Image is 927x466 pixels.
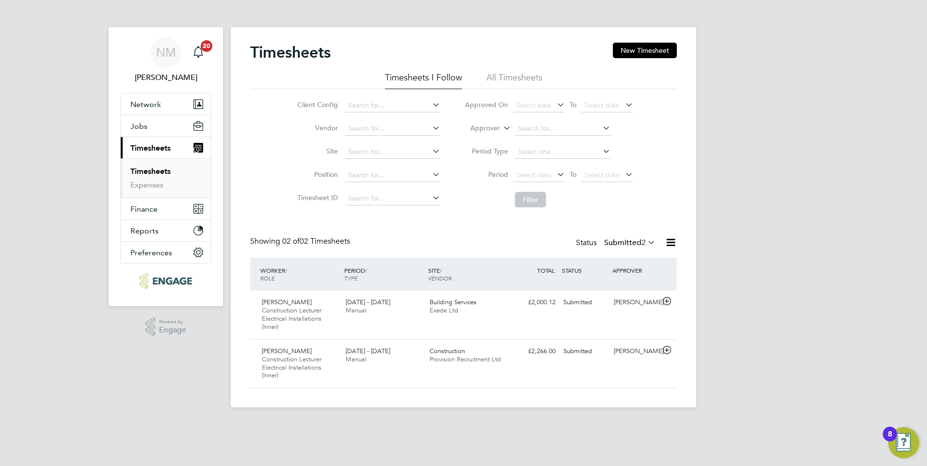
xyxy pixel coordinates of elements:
li: All Timesheets [486,72,543,89]
h2: Timesheets [250,43,331,62]
span: Powered by [159,318,186,326]
button: Filter [515,192,546,207]
span: ROLE [260,274,275,282]
button: Finance [121,198,211,219]
div: Showing [250,236,352,247]
div: £2,000.12 [509,295,559,311]
span: [PERSON_NAME] [262,298,312,306]
button: Reports [121,220,211,241]
span: Reports [130,226,159,235]
span: Select date [585,101,620,109]
li: Timesheets I Follow [385,72,462,89]
span: Construction Lecturer Electrical Installations (Inner) [262,355,321,380]
button: Jobs [121,115,211,137]
span: 02 of [282,236,300,246]
label: Period [464,170,508,179]
span: Exede Ltd [430,306,458,314]
span: Finance [130,204,158,214]
span: Manual [346,355,367,363]
span: / [440,266,442,274]
button: Timesheets [121,137,211,158]
label: Position [294,170,338,179]
div: APPROVER [610,262,660,279]
nav: Main navigation [109,27,223,306]
span: TOTAL [537,266,555,274]
a: Go to home page [120,273,211,289]
button: Open Resource Center, 8 new notifications [888,427,919,458]
span: [DATE] - [DATE] [346,347,390,355]
div: [PERSON_NAME] [610,295,660,311]
div: SITE [426,262,510,287]
input: Search for... [345,99,440,112]
label: Vendor [294,124,338,132]
span: Nathan Morris [120,72,211,83]
label: Approver [456,124,500,133]
div: [PERSON_NAME] [610,343,660,359]
input: Search for... [345,169,440,182]
span: Timesheets [130,143,171,153]
span: Construction [430,347,465,355]
span: 20 [201,40,212,52]
label: Period Type [464,147,508,155]
span: VENDOR [428,274,452,282]
div: 8 [888,434,892,447]
a: Powered byEngage [145,318,187,336]
input: Search for... [345,122,440,136]
input: Search for... [345,192,440,205]
span: Select date [516,101,551,109]
div: Timesheets [121,158,211,198]
a: Expenses [130,180,163,189]
div: Submitted [559,343,610,359]
span: NM [156,46,176,59]
span: Provision Recruitment Ltd [430,355,501,363]
button: New Timesheet [613,43,677,58]
a: Timesheets [130,167,171,176]
span: Building Services [430,298,477,306]
span: Network [130,100,161,109]
div: WORKER [258,262,342,287]
button: Preferences [121,242,211,263]
span: / [285,266,287,274]
span: TYPE [344,274,358,282]
span: 02 Timesheets [282,236,350,246]
label: Approved On [464,100,508,109]
span: [PERSON_NAME] [262,347,312,355]
label: Timesheet ID [294,193,338,202]
label: Client Config [294,100,338,109]
span: Select date [585,171,620,179]
div: PERIOD [342,262,426,287]
a: NM[PERSON_NAME] [120,37,211,83]
div: £2,266.00 [509,343,559,359]
span: Engage [159,326,186,334]
div: Status [576,236,657,250]
span: [DATE] - [DATE] [346,298,390,306]
span: Jobs [130,122,147,131]
label: Submitted [604,238,655,248]
span: Select date [516,171,551,179]
span: / [365,266,367,274]
div: STATUS [559,262,610,279]
img: ncclondon-logo-retina.png [140,273,192,289]
label: Site [294,147,338,155]
button: Network [121,93,211,115]
span: To [567,168,579,181]
span: 2 [641,238,646,248]
input: Select one [515,145,610,159]
span: Construction Lecturer Electrical Installations (Inner) [262,306,321,331]
div: Submitted [559,295,610,311]
input: Search for... [515,122,610,136]
span: Manual [346,306,367,314]
a: 20 [189,37,208,68]
span: Preferences [130,248,172,257]
span: To [567,98,579,111]
input: Search for... [345,145,440,159]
